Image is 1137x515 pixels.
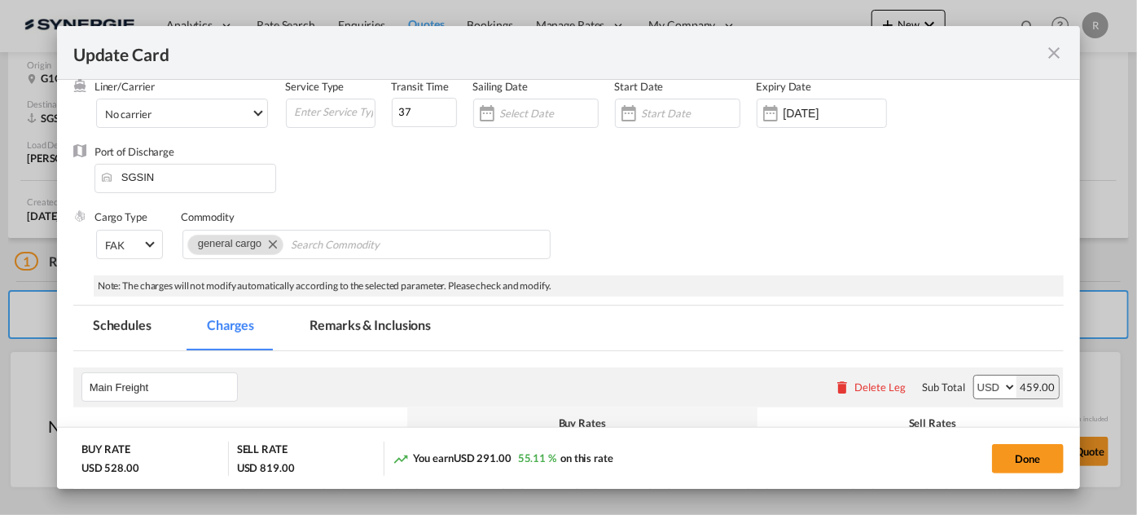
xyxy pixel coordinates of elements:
label: Service Type [286,80,345,93]
md-icon: icon-close fg-AAA8AD m-0 pointer [1044,43,1064,63]
input: Enter Service Type [293,99,375,124]
md-select: Select Liner: No carrier [96,99,268,128]
button: Remove general cargo [258,235,283,252]
div: Quantity | Slab [342,424,399,453]
md-pagination-wrapper: Use the left and right arrow keys to navigate between tabs [73,306,467,350]
label: Liner/Carrier [94,80,155,93]
input: Leg Name [90,375,237,399]
div: BUY RATE [81,442,130,460]
div: Sell Rates [766,416,1100,430]
span: 55.11 % [518,451,556,464]
md-icon: icon-delete [835,379,851,395]
label: Cargo Type [94,210,147,223]
div: Sub Total [923,380,965,394]
label: Transit Time [392,80,450,93]
div: USD 819.00 [237,460,295,475]
div: You earn on this rate [393,451,613,468]
input: Search Commodity [291,232,440,258]
md-icon: icon-trending-up [393,451,409,467]
div: Buy Rates [415,416,749,430]
button: Done [992,444,1064,473]
md-tab-item: Remarks & Inclusions [290,306,450,350]
div: SELL RATE [237,442,288,460]
div: USD 528.00 [81,460,139,475]
input: Select Date [500,107,598,120]
label: Port of Discharge [94,145,174,158]
div: 459.00 [1016,376,1059,398]
md-tab-item: Schedules [73,306,171,350]
div: Update Card [73,42,1044,63]
label: Start Date [615,80,664,93]
input: Start Date [642,107,740,120]
div: Note: The charges will not modify automatically according to the selected parameter. Please check... [94,275,1064,297]
md-tab-item: Charges [187,306,274,350]
label: Commodity [181,210,235,223]
input: 0 [392,98,457,127]
div: No carrier [105,108,151,121]
span: USD 291.00 [454,451,511,464]
md-select: Select Cargo type: FAK [96,230,163,259]
input: Expiry Date [784,107,886,120]
div: Delete Leg [855,381,907,394]
button: Delete Leg [835,381,907,394]
label: Expiry Date [757,80,812,93]
md-dialog: Update Card Pickup ... [57,26,1080,490]
span: general cargo [198,237,261,249]
label: Sailing Date [473,80,529,93]
input: Enter Port of Discharge [103,165,275,189]
img: cargo.png [73,209,86,222]
div: general cargo. Press delete to remove this chip. [198,235,265,252]
div: FAK [105,239,125,252]
md-chips-wrap: Chips container. Use arrow keys to select chips. [182,230,551,259]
